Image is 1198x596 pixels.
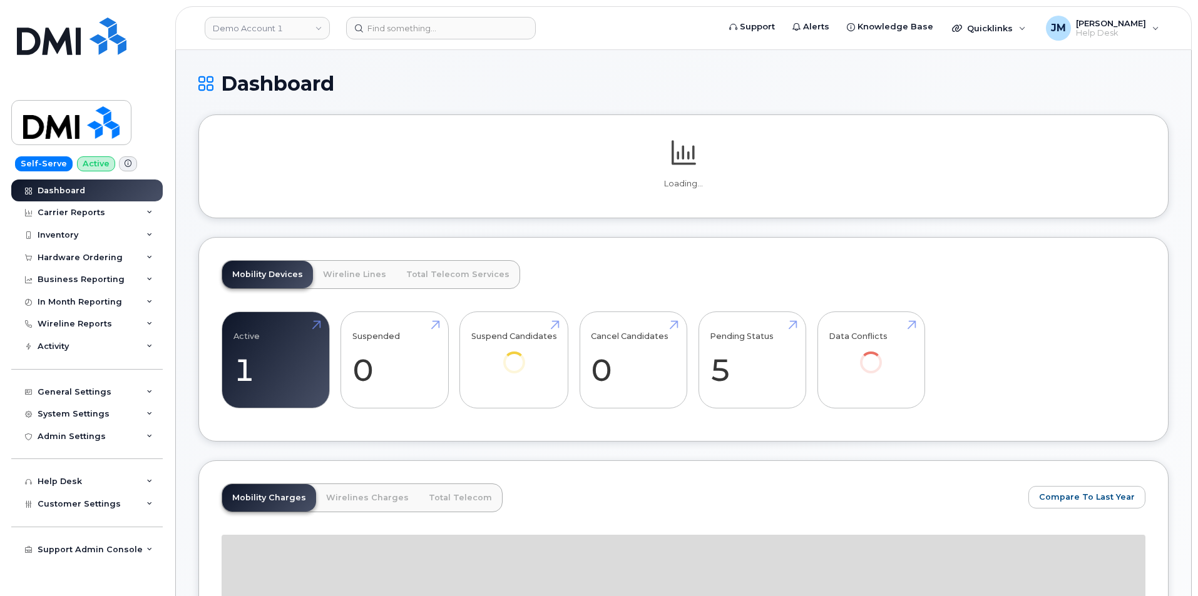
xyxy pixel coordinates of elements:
[316,484,419,512] a: Wirelines Charges
[471,319,557,391] a: Suspend Candidates
[233,319,318,402] a: Active 1
[198,73,1169,94] h1: Dashboard
[222,484,316,512] a: Mobility Charges
[352,319,437,402] a: Suspended 0
[396,261,520,288] a: Total Telecom Services
[829,319,913,391] a: Data Conflicts
[313,261,396,288] a: Wireline Lines
[1028,486,1145,508] button: Compare To Last Year
[222,178,1145,189] p: Loading...
[710,319,794,402] a: Pending Status 5
[591,319,675,402] a: Cancel Candidates 0
[419,484,502,512] a: Total Telecom
[222,261,313,288] a: Mobility Devices
[1039,491,1135,503] span: Compare To Last Year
